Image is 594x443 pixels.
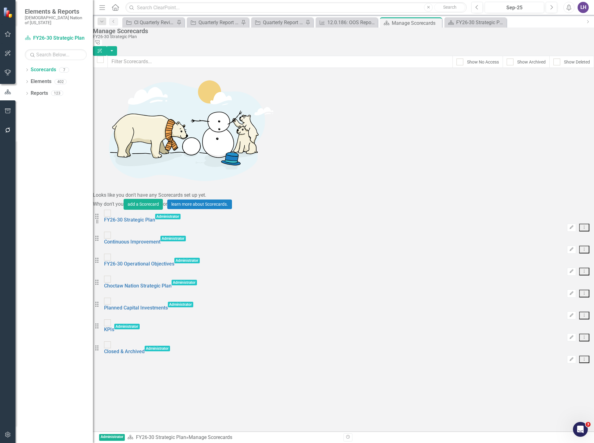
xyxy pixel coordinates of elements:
[127,434,339,441] div: » Manage Scorecards
[25,35,87,42] a: FY26-30 Strategic Plan
[564,59,590,65] div: Show Deleted
[25,8,87,15] span: Elements & Reports
[104,283,172,289] a: Choctaw Nation Strategic Plan
[2,7,14,18] img: ClearPoint Strategy
[104,261,174,267] a: FY26-30 Operational Objectives
[168,302,194,307] span: Administrator
[125,2,467,13] input: Search ClearPoint...
[392,19,440,27] div: Manage Scorecards
[253,19,304,26] a: Quarterly Report Review (No Next Steps)
[155,214,181,219] span: Administrator
[573,422,588,437] iframe: Intercom live chat
[55,79,67,84] div: 402
[93,28,591,34] div: Manage Scorecards
[31,66,56,73] a: Scorecards
[174,258,200,263] span: Administrator
[317,19,376,26] a: 12.0.186: OOS Reporting KPIs
[93,201,124,207] span: Why don't you
[59,67,69,72] div: 7
[124,19,175,26] a: CI Quarterly Review
[107,56,453,68] input: Filter Scorecards...
[145,346,170,351] span: Administrator
[31,90,48,97] a: Reports
[104,327,114,332] a: KPIs
[104,349,145,354] a: Closed & Archived
[434,3,465,12] button: Search
[25,49,87,60] input: Search Below...
[104,239,160,245] a: Continuous Improvement
[104,217,155,223] a: FY26-30 Strategic Plan
[124,199,163,210] button: add a Scorecard
[456,19,505,26] div: FY26-30 Strategic Plan
[586,422,591,427] span: 3
[167,200,232,209] a: learn more about Scorecards.
[487,4,542,11] div: Sep-25
[467,59,499,65] div: Show No Access
[114,324,140,329] span: Administrator
[263,19,304,26] div: Quarterly Report Review (No Next Steps)
[578,2,589,13] button: LH
[172,280,197,285] span: Administrator
[25,15,87,25] small: [DEMOGRAPHIC_DATA] Nation of [US_STATE]
[485,2,544,13] button: Sep-25
[188,19,239,26] a: Quarterly Report Review
[93,34,591,39] div: FY26-30 Strategic Plan
[327,19,376,26] div: 12.0.186: OOS Reporting KPIs
[517,59,546,65] div: Show Archived
[163,201,167,207] span: or
[99,434,125,441] span: Administrator
[199,19,239,26] div: Quarterly Report Review
[136,434,186,440] a: FY26-30 Strategic Plan
[104,305,168,311] a: Planned Capital Investments
[160,236,186,241] span: Administrator
[443,5,456,10] span: Search
[51,91,63,96] div: 123
[31,78,51,85] a: Elements
[93,68,279,192] img: Getting started
[93,192,594,199] div: Looks like you don't have any Scorecards set up yet.
[446,19,505,26] a: FY26-30 Strategic Plan
[134,19,175,26] div: CI Quarterly Review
